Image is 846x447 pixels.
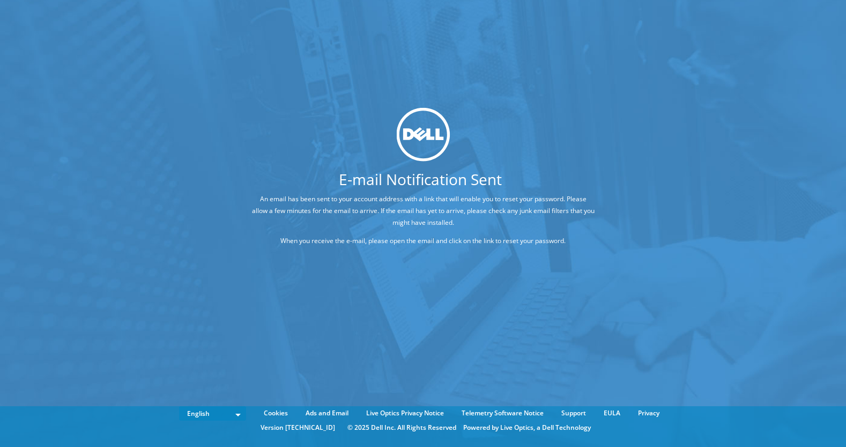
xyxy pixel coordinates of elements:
li: © 2025 Dell Inc. All Rights Reserved [342,422,462,434]
li: Powered by Live Optics, a Dell Technology [463,422,591,434]
li: Version [TECHNICAL_ID] [255,422,340,434]
p: An email has been sent to your account address with a link that will enable you to reset your pas... [252,193,595,229]
a: Telemetry Software Notice [454,407,552,419]
a: Cookies [256,407,296,419]
a: Ads and Email [298,407,357,419]
a: EULA [596,407,628,419]
img: dell_svg_logo.svg [396,108,450,162]
a: Support [553,407,594,419]
p: When you receive the e-mail, please open the email and click on the link to reset your password. [252,235,595,247]
h1: E-mail Notification Sent [212,172,629,187]
a: Privacy [630,407,667,419]
a: Live Optics Privacy Notice [358,407,452,419]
